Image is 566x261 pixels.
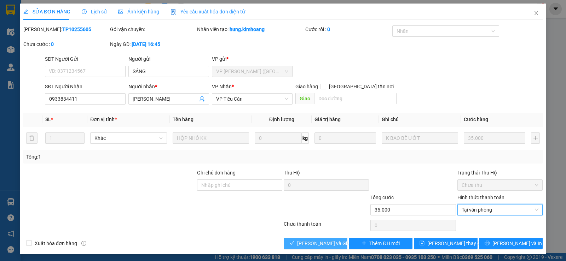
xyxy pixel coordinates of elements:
div: Cước rồi : [305,25,391,33]
b: 0 [51,41,54,47]
b: hung.kimhoang [230,26,265,32]
label: Hình thức thanh toán [457,195,504,200]
button: Close [526,4,546,23]
span: Giao [295,93,314,104]
input: 0 [314,132,376,144]
span: Khác [94,133,162,143]
span: Chưa thu [462,180,538,190]
span: Thêm ĐH mới [369,239,399,247]
span: kg [302,132,309,144]
input: VD: Bàn, Ghế [173,132,249,144]
b: [DATE] 16:45 [132,41,160,47]
div: SĐT Người Gửi [45,55,126,63]
div: Nhân viên tạo: [197,25,304,33]
span: clock-circle [82,9,87,14]
span: VP Nhận [212,84,232,89]
input: 0 [464,132,525,144]
span: SỬA ĐƠN HÀNG [23,9,70,14]
span: Tên hàng [173,117,194,122]
button: save[PERSON_NAME] thay đổi [414,238,478,249]
div: Trạng thái Thu Hộ [457,169,543,177]
span: save [420,241,424,246]
span: picture [118,9,123,14]
div: Ngày GD: [110,40,195,48]
input: Ghi Chú [382,132,458,144]
span: edit [23,9,28,14]
span: Đơn vị tính [90,117,117,122]
button: check[PERSON_NAME] và Giao hàng [284,238,347,249]
span: [PERSON_NAME] thay đổi [427,239,484,247]
input: Dọc đường [314,93,397,104]
span: [PERSON_NAME] và Giao hàng [297,239,365,247]
span: Yêu cầu xuất hóa đơn điện tử [171,9,245,14]
div: Chưa cước : [23,40,109,48]
span: VP Tiểu Cần [216,94,288,104]
span: Lịch sử [82,9,107,14]
span: printer [485,241,490,246]
div: Người nhận [128,83,209,90]
button: plusThêm ĐH mới [349,238,412,249]
span: check [289,241,294,246]
label: Ghi chú đơn hàng [197,170,236,176]
button: printer[PERSON_NAME] và In [479,238,543,249]
b: 0 [327,26,330,32]
span: [GEOGRAPHIC_DATA] tận nơi [326,83,397,90]
div: Chưa thanh toán [283,220,370,232]
button: delete [26,132,37,144]
span: SL [45,117,51,122]
b: TP10255605 [62,26,91,32]
span: info-circle [81,241,86,246]
span: Thu Hộ [284,170,300,176]
span: user-add [199,96,205,102]
span: VP Trần Phú (Hàng) [216,66,288,77]
span: Định lượng [269,117,294,122]
span: Tổng cước [370,195,394,200]
span: Xuất hóa đơn hàng [32,239,80,247]
div: Người gửi [128,55,209,63]
span: Ảnh kiện hàng [118,9,159,14]
span: plus [362,241,366,246]
div: VP gửi [212,55,293,63]
span: Giá trị hàng [314,117,341,122]
img: icon [171,9,176,15]
span: close [533,10,539,16]
span: Giao hàng [295,84,318,89]
div: SĐT Người Nhận [45,83,126,90]
span: [PERSON_NAME] và In [492,239,542,247]
span: Tại văn phòng [462,204,538,215]
span: Cước hàng [464,117,488,122]
div: Tổng: 1 [26,153,219,161]
input: Ghi chú đơn hàng [197,179,282,191]
div: Gói vận chuyển: [110,25,195,33]
th: Ghi chú [379,113,461,126]
div: [PERSON_NAME]: [23,25,109,33]
button: plus [531,132,540,144]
